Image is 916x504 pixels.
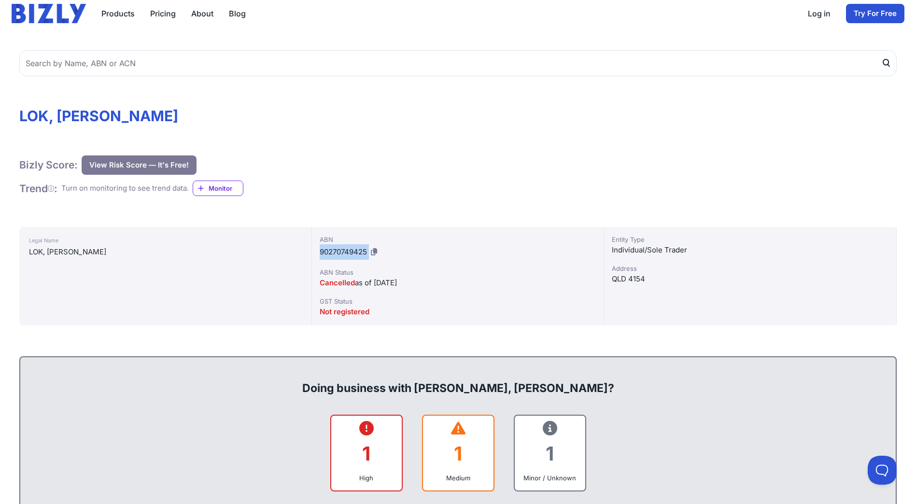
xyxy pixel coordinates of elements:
iframe: Toggle Customer Support [868,456,897,485]
div: Doing business with [PERSON_NAME], [PERSON_NAME]? [30,365,886,396]
div: QLD 4154 [612,273,888,285]
div: 1 [339,434,394,473]
a: Log in [808,8,831,19]
div: as of [DATE] [320,277,596,289]
button: View Risk Score — It's Free! [82,155,197,175]
span: Monitor [209,183,243,193]
div: Address [612,264,888,273]
a: Pricing [150,8,176,19]
div: High [339,473,394,483]
h1: Trend : [19,182,57,195]
span: 90270749425 [320,247,367,256]
div: Turn on monitoring to see trend data. [61,183,189,194]
div: Individual/Sole Trader [612,244,888,256]
div: Legal Name [29,235,302,246]
h1: Bizly Score: [19,158,78,171]
a: Monitor [193,181,243,196]
a: Blog [229,8,246,19]
a: Try For Free [846,4,904,23]
button: Products [101,8,135,19]
div: 1 [522,434,578,473]
div: ABN Status [320,267,596,277]
input: Search by Name, ABN or ACN [19,50,897,76]
span: Not registered [320,307,369,316]
div: Minor / Unknown [522,473,578,483]
a: About [191,8,213,19]
div: Entity Type [612,235,888,244]
div: GST Status [320,296,596,306]
h1: LOK, [PERSON_NAME] [19,107,897,125]
span: Cancelled [320,278,355,287]
div: 1 [431,434,486,473]
div: ABN [320,235,596,244]
div: Medium [431,473,486,483]
div: LOK, [PERSON_NAME] [29,246,302,258]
